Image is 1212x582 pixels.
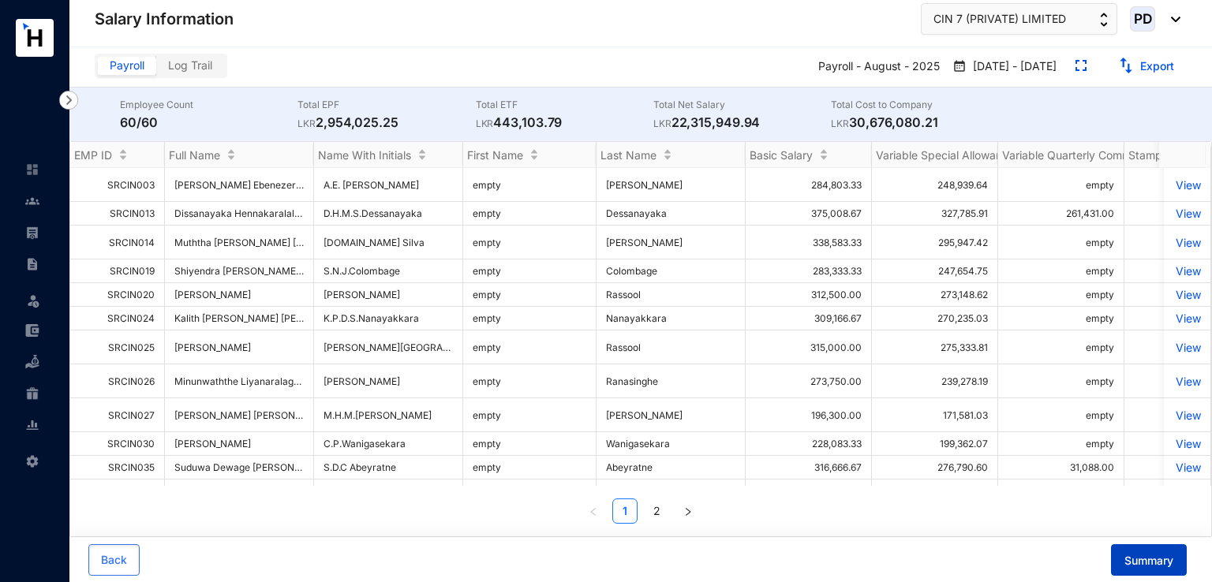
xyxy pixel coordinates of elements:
[314,456,463,479] td: S.D.C Abeyratne
[70,479,165,513] td: SRCIN036
[746,330,872,364] td: 315,000.00
[314,330,463,364] td: [PERSON_NAME][GEOGRAPHIC_DATA]
[314,307,463,330] td: K.P.D.S.Nanayakkara
[463,432,597,456] td: empty
[998,364,1124,398] td: empty
[70,432,165,456] td: SRCIN030
[13,217,50,248] li: Payroll
[174,237,369,248] span: Muththa [PERSON_NAME] [PERSON_NAME]
[463,307,597,330] td: empty
[169,148,220,162] span: Full Name
[70,364,165,398] td: SRCIN026
[318,148,411,162] span: Name With Initials
[806,54,946,80] p: Payroll - August - 2025
[746,307,872,330] td: 309,166.67
[1124,553,1173,569] span: Summary
[174,409,330,421] span: [PERSON_NAME] [PERSON_NAME]
[13,185,50,217] li: Contacts
[110,58,144,72] span: Payroll
[314,226,463,259] td: [DOMAIN_NAME] Silva
[872,432,998,456] td: 199,362.07
[872,283,998,307] td: 273,148.62
[463,456,597,479] td: empty
[876,148,1015,162] span: Variable Special Allowance
[70,226,165,259] td: SRCIN014
[59,91,78,110] img: nav-icon-right.af6afadce00d159da59955279c43614e.svg
[998,259,1124,283] td: empty
[13,154,50,185] li: Home
[25,323,39,338] img: expense-unselected.2edcf0507c847f3e9e96.svg
[314,259,463,283] td: S.N.J.Colombage
[998,432,1124,456] td: empty
[70,202,165,226] td: SRCIN013
[476,97,653,113] p: Total ETF
[174,289,304,300] span: [PERSON_NAME]
[165,142,314,168] th: Full Name
[750,148,813,162] span: Basic Salary
[597,456,746,479] td: Abeyratne
[600,148,656,162] span: Last Name
[70,259,165,283] td: SRCIN019
[1173,288,1201,301] p: View
[597,307,746,330] td: Nanayakkara
[314,432,463,456] td: C.P.Wanigasekara
[597,226,746,259] td: [PERSON_NAME]
[1173,264,1201,278] a: View
[1173,375,1201,388] a: View
[872,330,998,364] td: 275,333.81
[25,257,39,271] img: contract-unselected.99e2b2107c0a7dd48938.svg
[25,386,39,401] img: gratuity-unselected.a8c340787eea3cf492d7.svg
[463,168,597,202] td: empty
[1173,437,1201,450] a: View
[1002,148,1165,162] span: Variable Quarterly Commissions
[998,479,1124,513] td: empty
[314,479,463,513] td: P.M.[PERSON_NAME]
[463,330,597,364] td: empty
[168,58,212,72] span: Log Trail
[1173,207,1201,220] p: View
[463,202,597,226] td: empty
[174,265,378,277] span: Shiyendra [PERSON_NAME] [PERSON_NAME]
[13,378,50,409] li: Gratuity
[1173,461,1201,474] a: View
[872,307,998,330] td: 270,235.03
[1173,178,1201,192] a: View
[1173,409,1201,422] a: View
[998,168,1124,202] td: empty
[25,293,41,308] img: leave-unselected.2934df6273408c3f84d9.svg
[746,142,872,168] th: Basic Salary
[872,202,998,226] td: 327,785.91
[74,148,112,162] span: EMP ID
[998,330,1124,364] td: empty
[1173,341,1201,354] a: View
[746,398,872,432] td: 196,300.00
[683,507,693,517] span: right
[581,498,606,524] button: left
[174,179,375,191] span: [PERSON_NAME] Ebenezer [PERSON_NAME]
[1098,554,1187,567] a: Summary
[831,113,1008,132] p: 30,676,080.21
[675,498,701,524] button: right
[831,97,1008,113] p: Total Cost to Company
[463,364,597,398] td: empty
[746,364,872,398] td: 273,750.00
[13,248,50,280] li: Contracts
[1173,236,1201,249] a: View
[1128,148,1190,162] span: Stamp Duty
[597,202,746,226] td: Dessanayaka
[1105,54,1187,79] button: Export
[314,168,463,202] td: A.E. [PERSON_NAME]
[463,226,597,259] td: empty
[1075,60,1087,71] img: expand.44ba77930b780aef2317a7ddddf64422.svg
[597,479,746,513] td: [PERSON_NAME]
[314,202,463,226] td: D.H.M.S.Dessanayaka
[581,498,606,524] li: Previous Page
[1133,12,1152,25] span: PD
[998,142,1124,168] th: Variable Quarterly Commissions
